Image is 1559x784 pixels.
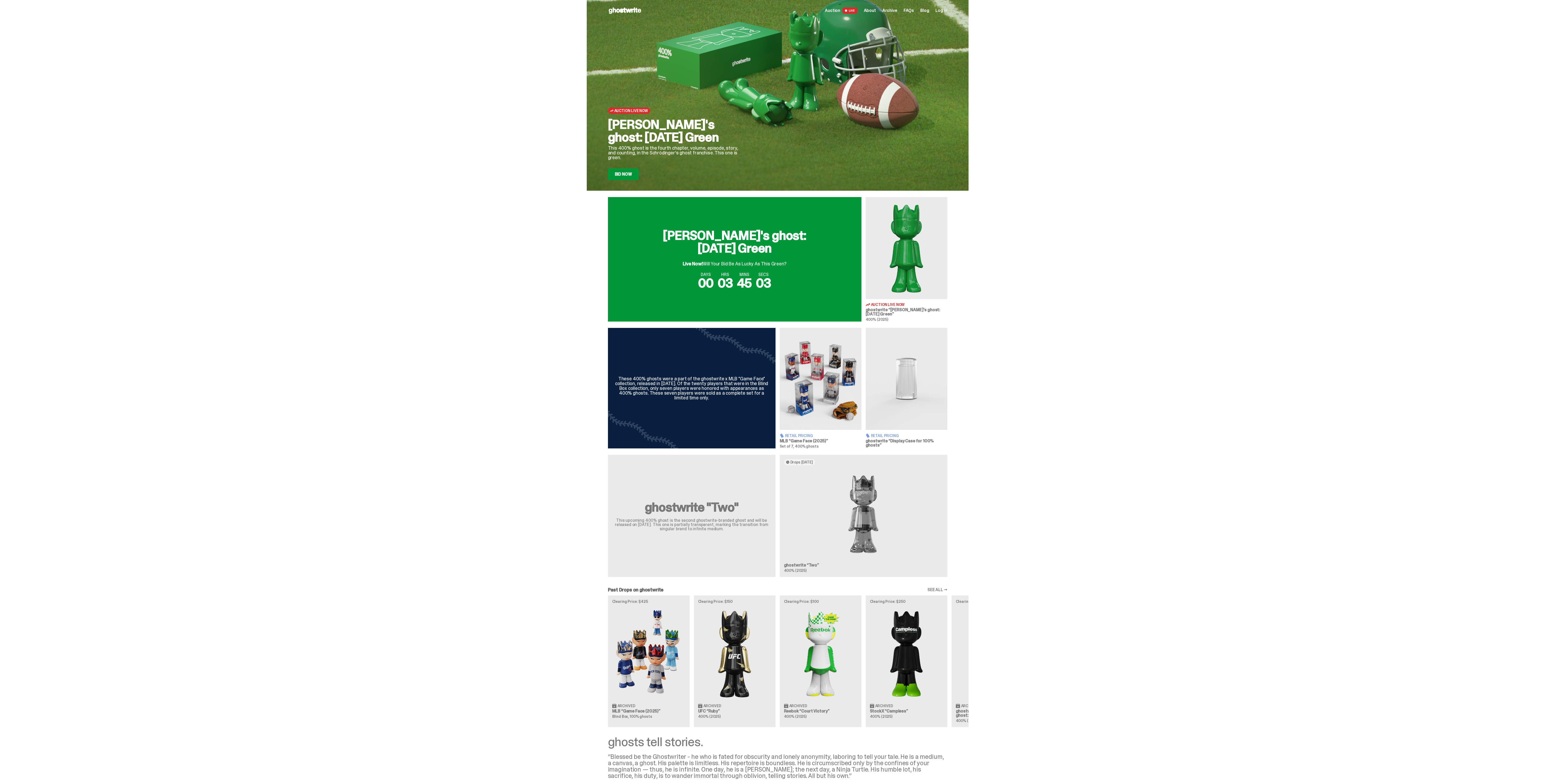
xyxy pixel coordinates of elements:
[866,197,947,322] a: Schrödinger's ghost: Sunday Green Auction Live Now
[698,273,713,277] span: DAYS
[870,600,943,603] p: Clearing Price: $250
[784,709,857,713] h3: Reebok “Court Victory”
[614,376,769,400] div: These 400% ghosts were a part of the ghostwrite x MLB "Game Face" collection, released in [DATE]....
[784,568,807,573] span: 400% (2025)
[866,308,947,316] h3: ghostwrite “[PERSON_NAME]'s ghost: [DATE] Green”
[952,595,1033,727] a: Clearing Price: $150 Schrödinger's ghost: Orange Vibe Archived
[780,595,861,727] a: Clearing Price: $100 Court Victory Archived
[956,600,1029,603] p: Clearing Price: $150
[864,8,876,13] a: About
[718,275,733,291] span: 03
[956,608,1029,699] img: Schrödinger's ghost: Orange Vibe
[875,704,893,708] span: Archived
[698,709,771,713] h3: UFC “Ruby”
[871,434,899,438] span: Retail Pricing
[866,197,947,299] img: Schrödinger's ghost: Sunday Green
[825,8,840,13] span: Auction
[698,714,721,719] span: 400% (2025)
[920,8,929,13] a: Blog
[683,257,786,266] div: Will Your Bid Be As Lucky As This Green?
[866,328,947,448] a: Display Case for 100% ghosts Retail Pricing
[785,434,813,438] span: Retail Pricing
[612,714,629,719] span: Blind Box,
[650,229,820,255] h2: [PERSON_NAME]'s ghost: [DATE] Green
[698,608,771,699] img: Ruby
[608,168,639,180] a: Bid Now
[870,714,892,719] span: 400% (2025)
[780,444,819,449] span: Set of 7, 400% ghosts
[904,8,914,13] a: FAQs
[866,317,888,322] span: 400% (2025)
[780,328,861,448] a: Game Face (2025) Retail Pricing
[780,439,861,443] h3: MLB “Game Face (2025)”
[784,608,857,699] img: Court Victory
[698,275,713,291] span: 00
[756,273,771,277] span: SECS
[737,275,752,291] span: 45
[784,563,943,567] h3: ghostwrite “Two”
[784,470,943,559] img: Two
[614,109,648,113] span: Auction Live Now
[608,118,746,144] h2: [PERSON_NAME]'s ghost: [DATE] Green
[825,7,857,14] a: Auction LIVE
[608,595,690,727] a: Clearing Price: $425 Game Face (2025) Archived
[866,439,947,447] h3: ghostwrite “Display Case for 100% ghosts”
[956,709,1029,718] h3: ghostwrite “[PERSON_NAME]'s ghost: Orange Vibe”
[935,8,947,13] a: Log in
[784,714,807,719] span: 400% (2025)
[790,460,813,464] span: Drops [DATE]
[866,595,947,727] a: Clearing Price: $250 Campless Archived
[630,714,652,719] span: 100% ghosts
[870,608,943,699] img: Campless
[608,736,947,748] div: ghosts tell stories.
[870,709,943,713] h3: StockX “Campless”
[842,7,857,14] span: LIVE
[694,595,776,727] a: Clearing Price: $150 Ruby Archived
[961,704,979,708] span: Archived
[789,704,807,708] span: Archived
[612,709,685,713] h3: MLB “Game Face (2025)”
[780,328,861,430] img: Game Face (2025)
[618,704,635,708] span: Archived
[683,261,703,267] span: Live Now!
[614,518,769,531] p: This upcoming 400% ghost is the second ghostwrite-branded ghost and will be released on [DATE]. T...
[608,146,746,160] p: This 400% ghost is the fourth chapter, volume, episode, story, and counting, in the Schrödinger’s...
[703,704,721,708] span: Archived
[698,600,771,603] p: Clearing Price: $150
[756,275,771,291] span: 03
[866,328,947,430] img: Display Case for 100% ghosts
[612,608,685,699] img: Game Face (2025)
[927,588,947,592] a: SEE ALL →
[614,501,769,514] h2: ghostwrite "Two"
[871,303,905,306] span: Auction Live Now
[718,273,733,277] span: HRS
[956,718,978,723] span: 400% (2025)
[882,8,897,13] a: Archive
[608,587,664,592] h2: Past Drops on ghostwrite
[612,600,685,603] p: Clearing Price: $425
[737,273,752,277] span: MINS
[784,600,857,603] p: Clearing Price: $100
